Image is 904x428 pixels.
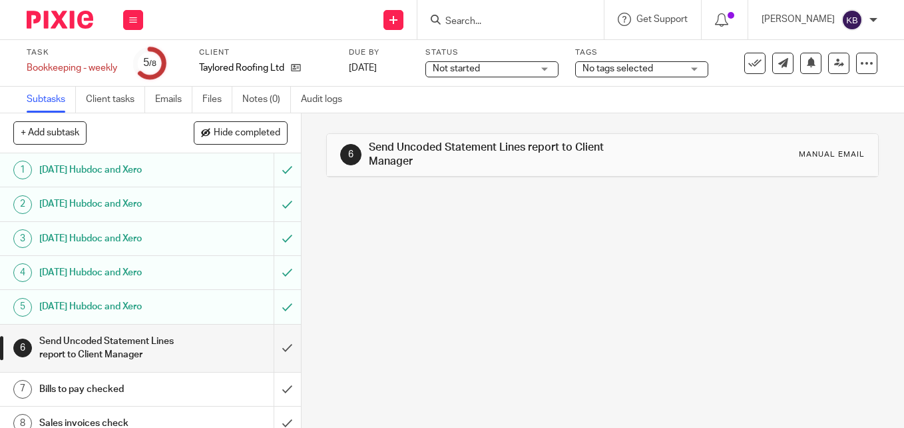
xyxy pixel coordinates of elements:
a: Audit logs [301,87,352,113]
span: Hide completed [214,128,280,139]
a: Send new email to Taylored Roofing Ltd [772,53,793,74]
h1: Send Uncoded Statement Lines report to Client Manager [39,331,186,365]
div: 3 [13,229,32,248]
h1: [DATE] Hubdoc and Xero [39,263,186,283]
a: Client tasks [86,87,145,113]
div: Mark as to do [274,222,301,255]
span: No tags selected [582,64,653,73]
a: Notes (0) [242,87,291,113]
label: Tags [575,47,708,58]
div: Manual email [799,149,865,160]
label: Due by [349,47,409,58]
div: Mark as done [274,373,301,406]
div: Mark as to do [274,153,301,187]
span: Get Support [636,15,688,24]
h1: [DATE] Hubdoc and Xero [39,229,186,249]
div: 6 [13,339,32,357]
div: 5 [13,298,32,317]
h1: Bills to pay checked [39,379,186,399]
div: Mark as done [274,325,301,372]
div: 1 [13,161,32,179]
span: Not started [433,64,480,73]
label: Client [199,47,332,58]
a: Emails [155,87,192,113]
img: svg%3E [841,9,863,31]
button: Hide completed [194,121,288,144]
i: Open client page [291,63,301,73]
small: /8 [149,60,156,67]
div: Mark as to do [274,290,301,323]
img: Pixie [27,11,93,29]
div: 5 [143,55,156,71]
p: [PERSON_NAME] [762,13,835,26]
div: 6 [340,144,361,165]
div: Mark as to do [274,256,301,289]
label: Status [425,47,559,58]
h1: Send Uncoded Statement Lines report to Client Manager [369,141,631,169]
span: [DATE] [349,63,377,73]
div: 7 [13,380,32,399]
div: Bookkeeping - weekly [27,61,117,75]
p: Taylored Roofing Ltd [199,61,284,75]
button: + Add subtask [13,121,87,144]
div: 2 [13,195,32,214]
input: Search [444,16,564,28]
div: 4 [13,263,32,282]
h1: [DATE] Hubdoc and Xero [39,297,186,317]
label: Task [27,47,117,58]
button: Snooze task [800,53,821,74]
a: Subtasks [27,87,76,113]
a: Files [202,87,232,113]
div: Mark as to do [274,187,301,221]
h1: [DATE] Hubdoc and Xero [39,160,186,180]
h1: [DATE] Hubdoc and Xero [39,194,186,214]
a: Reassign task [828,53,849,74]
